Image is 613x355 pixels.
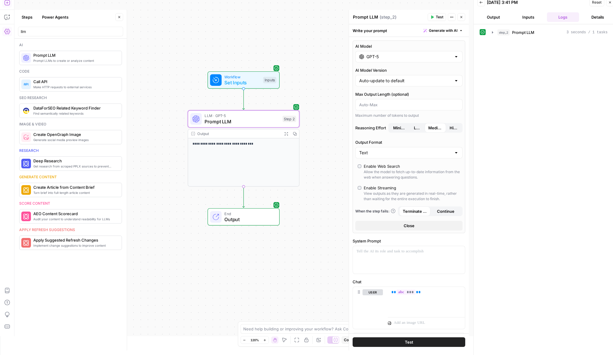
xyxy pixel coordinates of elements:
[355,67,463,73] label: AI Model Version
[428,125,443,131] span: Medium
[430,206,462,216] button: Continue
[224,79,260,86] span: Set Inputs
[250,338,259,342] span: 120%
[380,14,396,20] span: ( step_2 )
[410,123,425,133] button: Reasoning EffortMinimalMediumHigh
[355,91,463,97] label: Max Output Length (optional)
[242,187,244,208] g: Edge from step_2 to end
[33,237,117,243] span: Apply Suggested Refresh Changes
[428,13,446,21] button: Test
[566,30,608,35] span: 3 seconds / 1 tasks
[242,89,244,110] g: Edge from start to step_2
[18,12,36,22] button: Steps
[488,28,611,37] button: 3 seconds / 1 tasks
[353,287,383,329] div: user
[390,123,410,133] button: Reasoning EffortLowMediumHigh
[349,24,469,37] div: Write your prompt
[188,208,299,226] div: EndOutput
[355,209,396,214] a: When the step fails:
[366,54,451,60] input: Select a model
[33,79,117,85] span: Call API
[33,131,117,137] span: Create OpenGraph Image
[19,122,122,127] div: Image & video
[33,137,117,142] span: Generate social media preview images
[405,339,413,345] span: Test
[21,29,120,35] input: Search steps
[363,289,383,295] button: user
[364,185,396,191] div: Enable Streaming
[547,12,579,22] button: Logs
[263,77,276,83] div: Inputs
[224,216,273,223] span: Output
[353,238,465,244] label: System Prompt
[33,243,117,248] span: Implement change suggestions to improve content
[477,12,510,22] button: Output
[344,337,353,343] span: Copy
[33,211,117,217] span: AEO Content Scorecard
[19,227,122,233] div: Apply refresh suggestions
[403,208,427,214] span: Terminate Workflow
[33,164,117,169] span: Get research from scraped PPLX sources to prevent source [MEDICAL_DATA]
[353,279,465,285] label: Chat
[355,43,463,49] label: AI Model
[205,113,280,119] span: LLM · GPT-5
[355,123,463,133] label: Reasoning Effort
[197,131,280,137] div: Output
[355,113,463,118] div: Maximum number of tokens to output
[512,29,534,35] span: Prompt LLM
[33,52,117,58] span: Prompt LLM
[359,150,451,156] input: Text
[224,211,273,216] span: End
[355,221,463,230] button: Close
[446,123,461,133] button: Reasoning EffortMinimalLowMedium
[19,148,122,153] div: Research
[224,74,260,80] span: Workflow
[353,337,465,347] button: Test
[355,139,463,145] label: Output Format
[358,186,361,190] input: Enable StreamingView outputs as they are generated in real-time, rather than waiting for the enti...
[19,69,122,74] div: Code
[359,78,451,84] input: Auto-update to default
[205,118,280,125] span: Prompt LLM
[33,85,117,89] span: Make HTTP requests to external services
[33,217,117,221] span: Audit your content to understand readability for LLMs
[33,190,117,195] span: Turn brief into full-length article content
[512,12,545,22] button: Inputs
[38,12,72,22] button: Power Agents
[33,158,117,164] span: Deep Research
[19,201,122,206] div: Score content
[33,111,117,116] span: Find semantically related keywords
[364,191,460,202] div: View outputs as they are generated in real-time, rather than waiting for the entire execution to ...
[497,29,510,35] span: step_2
[283,116,296,122] div: Step 2
[188,71,299,89] div: WorkflowSet InputsInputs
[364,163,400,169] div: Enable Web Search
[404,223,414,229] span: Close
[19,174,122,180] div: Generate content
[33,184,117,190] span: Create Article from Content Brief
[429,28,457,33] span: Generate with AI
[364,169,460,180] div: Allow the model to fetch up-to-date information from the web when answering questions.
[33,105,117,111] span: DataForSEO Related Keyword Finder
[414,125,421,131] span: Low
[437,208,454,214] span: Continue
[393,125,407,131] span: Minimal
[23,108,29,114] img: se7yyxfvbxn2c3qgqs66gfh04cl6
[359,102,459,108] input: Auto-Max
[421,27,465,35] button: Generate with AI
[33,58,117,63] span: Prompt LLMs to create or analyze content
[341,336,355,344] button: Copy
[23,134,29,140] img: pyizt6wx4h99f5rkgufsmugliyey
[19,42,122,48] div: Ai
[436,14,443,20] span: Test
[353,14,378,20] textarea: Prompt LLM
[450,125,458,131] span: High
[19,95,122,101] div: Seo research
[358,164,361,168] input: Enable Web SearchAllow the model to fetch up-to-date information from the web when answering ques...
